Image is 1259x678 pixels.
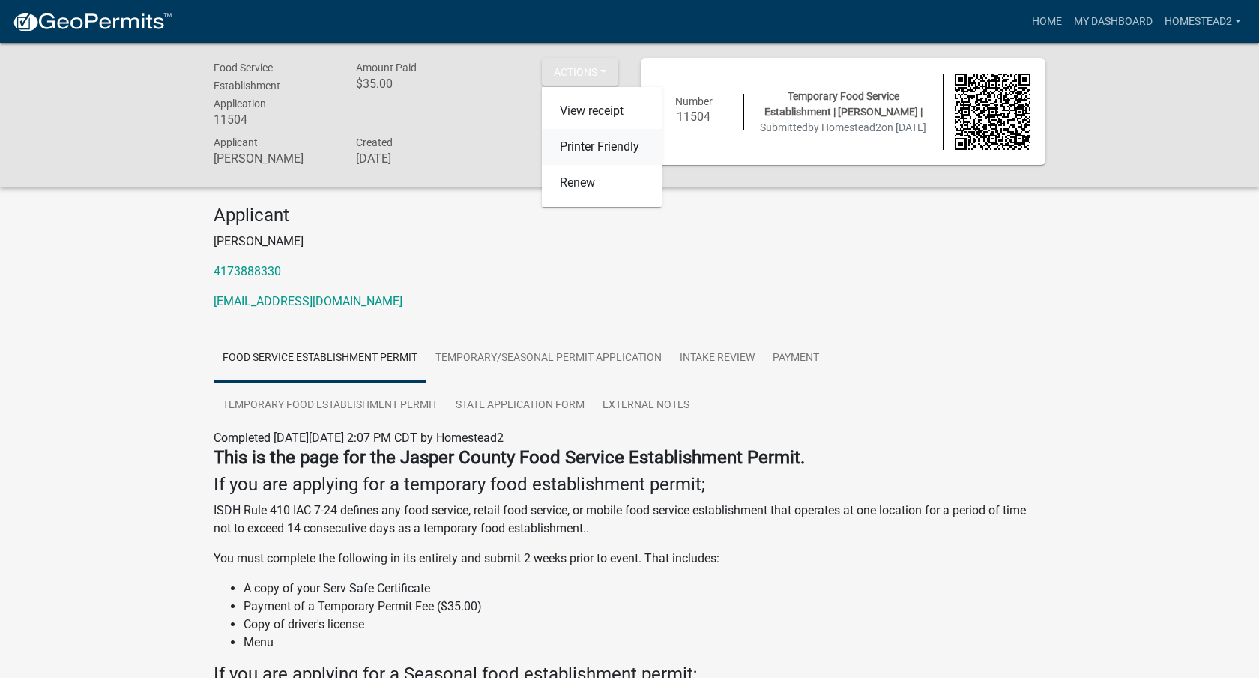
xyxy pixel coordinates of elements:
[214,61,280,109] span: Food Service Establishment Application
[214,112,333,127] h6: 11504
[955,73,1031,150] img: QR code
[542,93,662,129] a: View receipt
[214,550,1045,568] p: You must complete the following in its entirety and submit 2 weeks prior to event. That includes:
[656,109,732,124] h6: 11504
[244,580,1045,598] li: A copy of your Serv Safe Certificate
[214,264,281,278] a: 4173888330
[671,334,764,382] a: Intake Review
[426,334,671,382] a: Temporary/Seasonal Permit Application
[1159,7,1247,36] a: Homestead2
[542,165,662,201] a: Renew
[764,90,923,118] span: Temporary Food Service Establishment | [PERSON_NAME] |
[244,598,1045,616] li: Payment of a Temporary Permit Fee ($35.00)
[356,61,417,73] span: Amount Paid
[1026,7,1068,36] a: Home
[808,121,881,133] span: by Homestead2
[214,382,447,430] a: Temporary Food Establishment Permit
[214,136,258,148] span: Applicant
[356,151,476,166] h6: [DATE]
[244,616,1045,634] li: Copy of driver's license
[356,76,476,91] h6: $35.00
[542,58,618,85] button: Actions
[542,87,662,207] div: Actions
[214,474,1045,496] h4: If you are applying for a temporary food establishment permit;
[356,136,393,148] span: Created
[764,334,828,382] a: Payment
[214,151,333,166] h6: [PERSON_NAME]
[214,294,402,308] a: [EMAIL_ADDRESS][DOMAIN_NAME]
[760,121,926,133] span: Submitted on [DATE]
[214,334,426,382] a: Food Service Establishment Permit
[447,382,594,430] a: State Application Form
[542,129,662,165] a: Printer Friendly
[244,634,1045,652] li: Menu
[214,502,1045,538] p: ISDH Rule 410 IAC 7-24 defines any food service, retail food service, or mobile food service esta...
[214,205,1045,226] h4: Applicant
[214,447,805,468] strong: This is the page for the Jasper County Food Service Establishment Permit.
[214,232,1045,250] p: [PERSON_NAME]
[214,430,504,445] span: Completed [DATE][DATE] 2:07 PM CDT by Homestead2
[675,95,713,107] span: Number
[594,382,698,430] a: External Notes
[1068,7,1159,36] a: My Dashboard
